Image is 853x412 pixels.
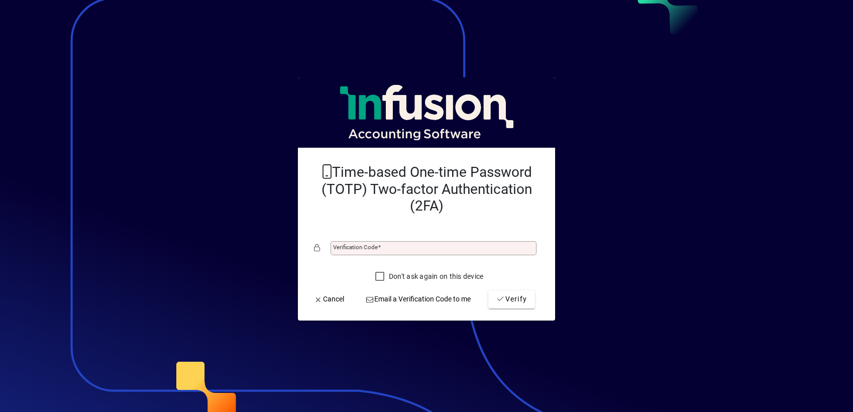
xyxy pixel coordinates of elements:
span: Verify [496,294,527,304]
button: Verify [488,290,535,308]
span: Email a Verification Code to me [366,294,471,304]
button: Cancel [310,290,348,308]
span: Cancel [314,294,344,304]
h2: Time-based One-time Password (TOTP) Two-factor Authentication (2FA) [314,164,539,215]
button: Email a Verification Code to me [362,290,475,308]
mat-label: Verification code [333,244,378,251]
label: Don't ask again on this device [387,271,484,281]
